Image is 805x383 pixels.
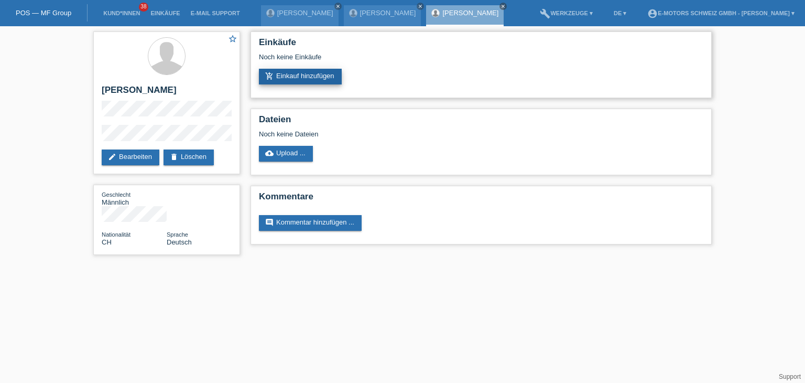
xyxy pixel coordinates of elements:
a: cloud_uploadUpload ... [259,146,313,162]
i: add_shopping_cart [265,72,274,80]
i: account_circle [647,8,658,19]
a: account_circleE-Motors Schweiz GmbH - [PERSON_NAME] ▾ [642,10,800,16]
a: close [499,3,507,10]
i: close [418,4,423,9]
a: commentKommentar hinzufügen ... [259,215,362,231]
span: Sprache [167,231,188,238]
i: comment [265,218,274,227]
span: Deutsch [167,238,192,246]
a: buildWerkzeuge ▾ [535,10,598,16]
div: Männlich [102,190,167,206]
a: [PERSON_NAME] [442,9,498,17]
i: close [501,4,506,9]
a: add_shopping_cartEinkauf hinzufügen [259,69,342,84]
h2: [PERSON_NAME] [102,85,232,101]
a: close [417,3,424,10]
div: Noch keine Dateien [259,130,579,138]
span: Nationalität [102,231,130,238]
span: 38 [139,3,148,12]
a: star_border [228,34,237,45]
i: cloud_upload [265,149,274,157]
h2: Dateien [259,114,703,130]
a: Kund*innen [98,10,145,16]
a: [PERSON_NAME] [360,9,416,17]
h2: Kommentare [259,191,703,207]
a: deleteLöschen [164,150,214,165]
span: Geschlecht [102,191,130,198]
i: star_border [228,34,237,44]
a: DE ▾ [608,10,632,16]
i: edit [108,153,116,161]
a: editBearbeiten [102,150,159,165]
h2: Einkäufe [259,37,703,53]
i: close [335,4,341,9]
a: Einkäufe [145,10,185,16]
span: Schweiz [102,238,112,246]
a: POS — MF Group [16,9,71,17]
i: build [540,8,550,19]
a: close [334,3,342,10]
a: E-Mail Support [186,10,245,16]
i: delete [170,153,178,161]
a: Support [779,373,801,380]
a: [PERSON_NAME] [277,9,333,17]
div: Noch keine Einkäufe [259,53,703,69]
